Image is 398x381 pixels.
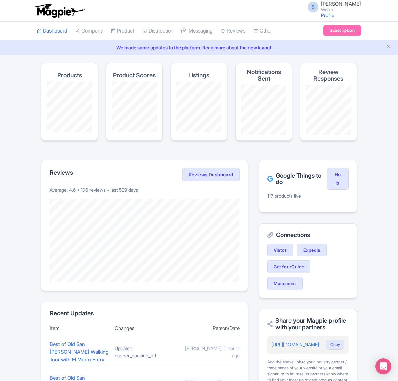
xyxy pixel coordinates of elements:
a: Best of Old San [PERSON_NAME] Walking Tour with El Morro Entry [49,341,109,363]
a: GetYourGuide [267,260,311,273]
a: S [PERSON_NAME] Walks [304,1,361,12]
h2: Connections [267,232,349,238]
span: S [308,2,318,12]
a: Product [111,22,134,40]
div: Open Intercom Messenger [375,358,391,374]
a: Reviews Dashboard [182,168,240,181]
a: [URL][DOMAIN_NAME] [271,342,319,347]
button: Copy [326,340,344,350]
a: Other [254,22,272,40]
p: Average: 4.6 • 106 reviews • last 529 days [49,186,240,193]
button: Close announcement [386,43,391,51]
h4: Listings [188,72,209,79]
div: Person/Date [180,325,240,332]
a: Subscription [323,25,361,36]
small: Walks [321,8,361,12]
h4: Notifications Sent [241,69,287,82]
h4: Review Responses [306,69,351,82]
a: Profile [321,12,334,18]
div: Updated partner_booking_url [115,345,175,359]
a: Distribution [142,22,173,40]
p: 117 products live [267,192,349,199]
h4: Product Scores [113,72,156,79]
h2: Google Things to do [267,172,327,186]
h2: Reviews [49,169,73,176]
h2: Recent Updates [49,310,240,317]
div: Item [49,325,109,332]
h2: Share your Magpie profile with your partners [267,317,349,331]
a: Viator [267,244,293,256]
a: We made some updates to the platform. Read more about the new layout [4,44,394,51]
a: Messaging [181,22,213,40]
div: Changes [115,325,175,332]
img: logo-ab69f6fb50320c5b225c76a69d11143b.png [34,3,86,18]
a: Reviews [221,22,245,40]
div: [PERSON_NAME], 5 hours ago [180,345,240,359]
span: [PERSON_NAME] [321,1,361,7]
a: Expedia [297,244,327,256]
h4: Products [57,72,82,79]
a: Musement [267,277,303,290]
a: Hub [327,168,349,190]
a: Dashboard [37,22,67,40]
a: Company [75,22,103,40]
